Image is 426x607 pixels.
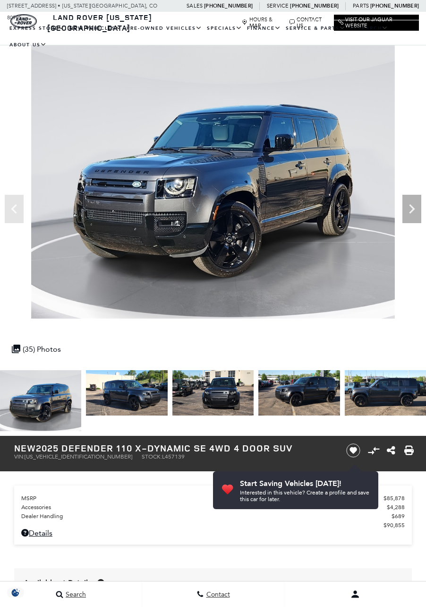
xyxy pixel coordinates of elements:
[387,445,395,456] a: Share this New 2025 Defender 110 X-Dynamic SE 4WD 4 Door SUV
[21,495,383,502] span: MSRP
[67,20,124,37] a: New Vehicles
[7,20,67,37] a: EXPRESS STORE
[7,37,49,53] a: About Us
[290,2,339,9] a: [PHONE_NUMBER]
[7,340,66,358] div: (35) Photos
[21,495,405,502] a: MSRP $85,878
[142,453,162,460] span: Stock:
[21,504,405,511] a: Accessories $4,288
[25,453,132,460] span: [US_VEHICLE_IDENTIFICATION_NUMBER]
[402,195,421,223] div: Next
[7,3,157,21] a: [STREET_ADDRESS] • [US_STATE][GEOGRAPHIC_DATA], CO 80905
[204,590,230,598] span: Contact
[14,443,334,453] h1: 2025 Defender 110 X-Dynamic SE 4WD 4 Door SUV
[24,578,95,588] span: Available at Retailer
[242,17,285,29] a: Hours & Map
[338,17,415,29] a: Visit Our Jaguar Website
[10,14,37,28] a: land-rover
[392,513,405,520] span: $689
[366,443,381,458] button: Compare Vehicle
[14,453,25,460] span: VIN:
[404,445,414,456] a: Print this New 2025 Defender 110 X-Dynamic SE 4WD 4 Door SUV
[245,20,283,37] a: Finance
[63,590,86,598] span: Search
[383,495,405,502] span: $85,878
[343,443,364,458] button: Save vehicle
[387,504,405,511] span: $4,288
[172,370,254,416] img: New 2025 Carpathian Grey Land Rover X-Dynamic SE image 3
[204,2,253,9] a: [PHONE_NUMBER]
[370,2,419,9] a: [PHONE_NUMBER]
[290,17,329,29] a: Contact Us
[21,513,405,520] a: Dealer Handling $689
[258,370,340,416] img: New 2025 Carpathian Grey Land Rover X-Dynamic SE image 4
[383,522,405,529] span: $90,855
[21,522,405,529] a: $90,855
[162,453,185,460] span: L457139
[21,529,405,538] a: Details
[86,370,167,416] img: New 2025 Carpathian Grey Land Rover X-Dynamic SE image 2
[345,370,426,416] img: New 2025 Carpathian Grey Land Rover X-Dynamic SE image 5
[14,442,36,454] strong: New
[284,582,426,606] button: Open user profile menu
[97,579,104,586] div: Vehicle is in stock and ready for immediate delivery. Due to demand, availability is subject to c...
[47,12,152,33] a: Land Rover [US_STATE][GEOGRAPHIC_DATA]
[10,14,37,28] img: Land Rover
[5,588,26,598] section: Click to Open Cookie Consent Modal
[21,513,392,520] span: Dealer Handling
[348,20,391,37] a: Research
[5,588,26,598] img: Opt-Out Icon
[124,20,204,37] a: Pre-Owned Vehicles
[204,20,245,37] a: Specials
[7,20,419,53] nav: Main Navigation
[283,20,348,37] a: Service & Parts
[21,504,387,511] span: Accessories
